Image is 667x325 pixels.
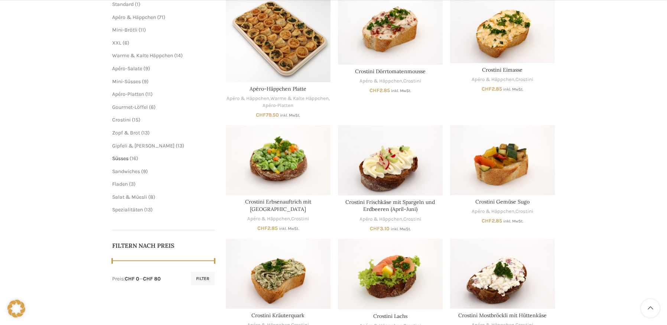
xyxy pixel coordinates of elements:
[112,181,128,187] a: Fladen
[146,207,151,213] span: 13
[279,226,299,231] small: inkl. MwSt.
[403,216,421,223] a: Crostini
[263,102,293,109] a: Apéro-Platten
[482,218,502,224] bdi: 2.85
[227,95,269,102] a: Apéro & Häppchen
[112,275,161,283] div: Preis: —
[370,87,390,94] bdi: 2.85
[482,218,492,224] span: CHF
[391,227,411,231] small: inkl. MwSt.
[137,1,139,7] span: 1
[125,276,139,282] span: CHF 0
[112,207,143,213] a: Spezialitäten
[355,68,426,75] a: Crostini Dörrtomatenmousse
[450,76,555,83] div: ,
[143,130,148,136] span: 13
[475,198,530,205] a: Crostini Gemüse Sugo
[112,194,147,200] a: Salat & Müesli
[250,85,306,92] a: Apéro-Häppchen Platte
[370,87,380,94] span: CHF
[134,117,139,123] span: 15
[482,66,523,73] a: Crostini Eimasse
[503,87,523,92] small: inkl. MwSt.
[112,117,131,123] a: Crostini
[391,88,411,93] small: inkl. MwSt.
[338,216,443,223] div: ,
[280,113,300,118] small: inkl. MwSt.
[112,168,140,175] a: Sandwiches
[472,208,514,215] a: Apéro & Häppchen
[112,130,140,136] a: Zopf & Brot
[143,168,146,175] span: 9
[124,40,127,46] span: 6
[112,65,142,72] a: Apéro-Salate
[150,194,153,200] span: 8
[226,239,331,309] a: Crostini Kräuterquark
[112,78,141,85] a: Mini-Süsses
[112,14,156,20] a: Apéro & Häppchen
[359,216,402,223] a: Apéro & Häppchen
[338,239,443,309] a: Crostini Lachs
[143,276,161,282] span: CHF 80
[256,112,279,118] bdi: 79.50
[257,225,267,231] span: CHF
[112,91,144,97] a: Apéro-Platten
[291,215,309,222] a: Crostini
[131,155,136,162] span: 16
[256,112,266,118] span: CHF
[176,52,181,59] span: 14
[131,181,134,187] span: 3
[226,95,331,109] div: , ,
[359,78,402,85] a: Apéro & Häppchen
[112,40,121,46] a: XXL
[151,104,154,110] span: 6
[178,143,182,149] span: 13
[144,78,147,85] span: 9
[515,76,533,83] a: Crostini
[450,208,555,215] div: ,
[338,125,443,195] a: Crostini Frischkäse mit Spargeln und Erdbeeren (April-Juni)
[450,125,555,195] a: Crostini Gemüse Sugo
[270,95,329,102] a: Warme & Kalte Häppchen
[145,65,148,72] span: 9
[112,104,148,110] a: Gourmet-Löffel
[140,27,144,33] span: 11
[345,199,435,213] a: Crostini Frischkäse mit Spargeln und Erdbeeren (April-Juni)
[482,86,502,92] bdi: 2.85
[112,52,173,59] a: Warme & Kalte Häppchen
[338,78,443,85] div: ,
[482,86,492,92] span: CHF
[373,313,407,319] a: Crostini Lachs
[472,76,514,83] a: Apéro & Häppchen
[112,143,175,149] a: Gipfeli & [PERSON_NAME]
[515,208,533,215] a: Crostini
[503,219,523,224] small: inkl. MwSt.
[370,225,380,232] span: CHF
[159,14,163,20] span: 71
[112,27,137,33] a: Mini-Brötli
[112,155,128,162] a: Süsses
[226,125,331,195] a: Crostini Erbsenauftrich mit Philadelphia
[112,1,134,7] a: Standard
[251,312,305,319] a: Crostini Kräuterquark
[226,215,331,222] div: ,
[191,272,215,285] button: Filter
[245,198,311,212] a: Crostini Erbsenauftrich mit [GEOGRAPHIC_DATA]
[247,215,290,222] a: Apéro & Häppchen
[458,312,547,319] a: Crostini Mostbröckli mit Hüttenkäse
[450,239,555,309] a: Crostini Mostbröckli mit Hüttenkäse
